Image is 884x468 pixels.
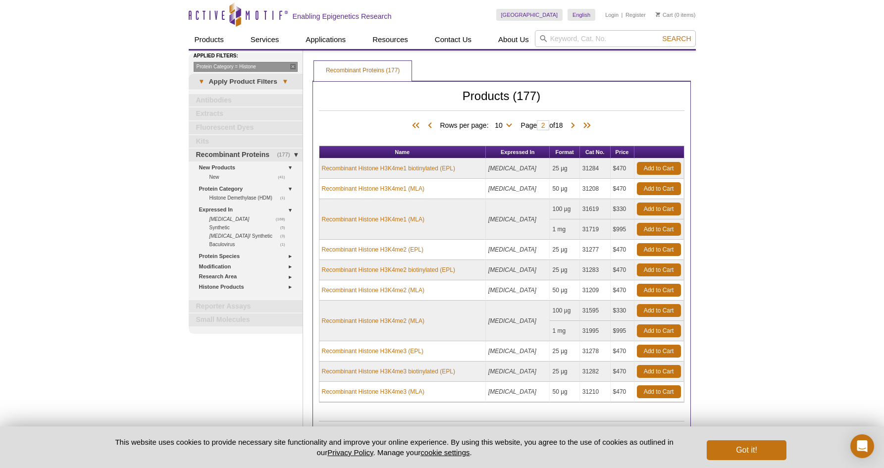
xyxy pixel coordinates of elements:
[580,146,611,158] th: Cat No.
[555,121,563,129] span: 18
[322,367,455,376] a: Recombinant Histone H3K4me3 biotinylated (EPL)
[488,216,536,223] i: [MEDICAL_DATA]
[199,184,297,194] a: Protein Category
[209,232,291,240] a: (3) [MEDICAL_DATA]/ Synthetic
[189,94,303,107] a: Antibodies
[199,271,297,282] a: Research Area
[488,246,536,253] i: [MEDICAL_DATA]
[611,146,634,158] th: Price
[488,185,536,192] i: [MEDICAL_DATA]
[280,194,291,202] span: (1)
[707,440,786,460] button: Got it!
[637,223,681,236] a: Add to Cart
[322,184,424,193] a: Recombinant Histone H3K4me1 (MLA)
[580,321,611,341] td: 31995
[276,215,291,223] span: (168)
[189,135,303,148] a: Kits
[850,434,874,458] div: Open Intercom Messenger
[568,121,578,131] span: Next Page
[662,35,691,43] span: Search
[637,284,681,297] a: Add to Cart
[568,9,595,21] a: English
[189,30,230,49] a: Products
[611,158,634,179] td: $470
[580,280,611,301] td: 31209
[611,301,634,321] td: $330
[580,362,611,382] td: 31282
[322,286,424,295] a: Recombinant Histone H3K4me2 (MLA)
[580,240,611,260] td: 31277
[550,260,579,280] td: 25 µg
[550,382,579,402] td: 50 µg
[245,30,285,49] a: Services
[611,240,634,260] td: $470
[550,146,579,158] th: Format
[278,173,290,181] span: (41)
[429,30,477,49] a: Contact Us
[580,382,611,402] td: 31210
[656,9,696,21] li: (0 items)
[280,223,291,232] span: (5)
[611,199,634,219] td: $330
[280,240,291,249] span: (1)
[410,121,425,131] span: First Page
[189,74,303,90] a: ▾Apply Product Filters▾
[550,321,579,341] td: 1 mg
[440,120,516,130] span: Rows per page:
[637,304,681,317] a: Add to Cart
[277,149,295,161] span: (177)
[209,223,291,232] a: (5)Synthetic
[194,62,298,72] a: Protein Category = Histone
[488,388,536,395] i: [MEDICAL_DATA]
[535,30,696,47] input: Keyword, Cat. No.
[486,146,550,158] th: Expressed In
[637,243,681,256] a: Add to Cart
[611,321,634,341] td: $995
[550,240,579,260] td: 25 µg
[550,219,579,240] td: 1 mg
[277,77,293,86] span: ▾
[580,301,611,321] td: 31595
[322,245,423,254] a: Recombinant Histone H3K4me2 (EPL)
[611,382,634,402] td: $470
[659,34,694,43] button: Search
[550,199,579,219] td: 100 µg
[550,341,579,362] td: 25 µg
[578,121,593,131] span: Last Page
[625,11,646,18] a: Register
[199,162,297,173] a: New Products
[199,205,297,215] a: Expressed In
[637,162,681,175] a: Add to Cart
[656,11,673,18] a: Cart
[622,9,623,21] li: |
[319,92,684,111] h2: Products (177)
[496,9,563,21] a: [GEOGRAPHIC_DATA]
[322,164,455,173] a: Recombinant Histone H3K4me1 biotinylated (EPL)
[550,301,579,321] td: 100 µg
[209,216,250,222] i: [MEDICAL_DATA]
[327,448,373,457] a: Privacy Policy
[209,233,250,239] i: [MEDICAL_DATA]
[189,300,303,313] a: Reporter Assays
[580,260,611,280] td: 31283
[637,385,681,398] a: Add to Cart
[492,30,535,49] a: About Us
[656,12,660,17] img: Your Cart
[550,179,579,199] td: 50 µg
[637,324,681,337] a: Add to Cart
[209,240,291,249] a: (1)Baculovirus
[189,121,303,134] a: Fluorescent Dyes
[516,120,568,130] span: Page of
[580,219,611,240] td: 31719
[319,146,486,158] th: Name
[314,61,412,81] a: Recombinant Proteins (177)
[322,265,455,274] a: Recombinant Histone H3K4me2 biotinylated (EPL)
[488,368,536,375] i: [MEDICAL_DATA]
[550,280,579,301] td: 50 µg
[611,179,634,199] td: $470
[322,387,424,396] a: Recombinant Histone H3K4me3 (MLA)
[189,107,303,120] a: Extracts
[637,203,681,215] a: Add to Cart
[611,362,634,382] td: $470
